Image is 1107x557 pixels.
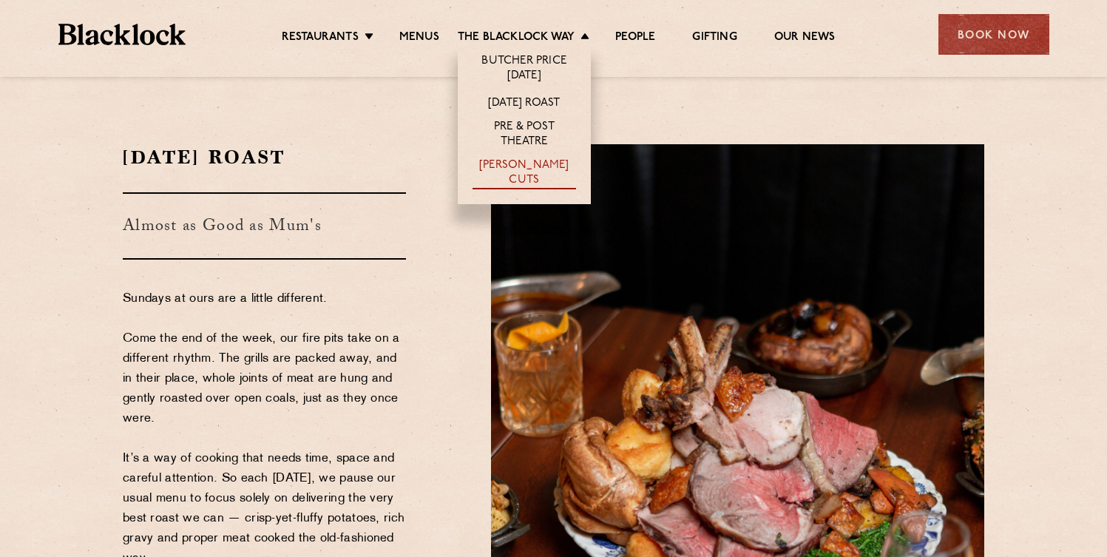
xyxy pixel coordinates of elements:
[473,54,576,85] a: Butcher Price [DATE]
[615,30,655,47] a: People
[282,30,359,47] a: Restaurants
[473,120,576,151] a: Pre & Post Theatre
[774,30,836,47] a: Our News
[123,192,406,260] h3: Almost as Good as Mum's
[938,14,1049,55] div: Book Now
[692,30,737,47] a: Gifting
[399,30,439,47] a: Menus
[123,144,406,170] h2: [DATE] Roast
[458,30,575,47] a: The Blacklock Way
[473,158,576,189] a: [PERSON_NAME] Cuts
[488,96,560,112] a: [DATE] Roast
[58,24,186,45] img: BL_Textured_Logo-footer-cropped.svg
